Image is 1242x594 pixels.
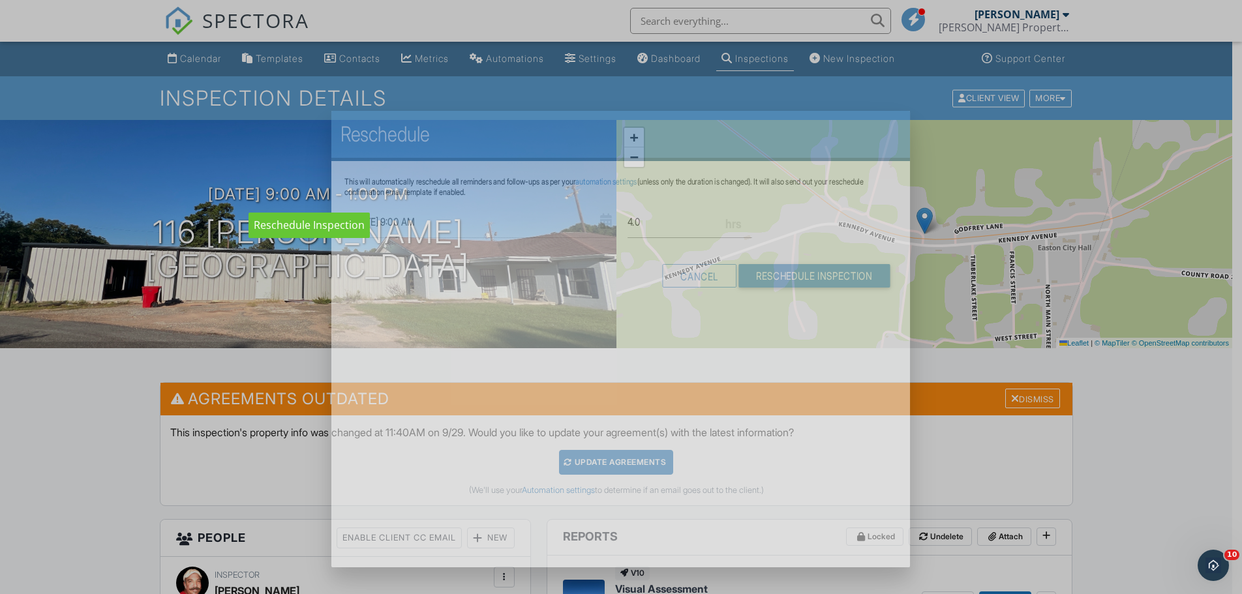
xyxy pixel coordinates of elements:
div: Cancel [663,264,737,288]
a: automation settings [576,177,637,186]
p: This will automatically reschedule all reminders and follow-ups as per your (unless only the dura... [345,177,898,198]
input: Reschedule Inspection [739,264,891,288]
h2: Reschedule [341,121,901,147]
iframe: Intercom live chat [1198,550,1229,581]
span: 10 [1224,550,1239,560]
